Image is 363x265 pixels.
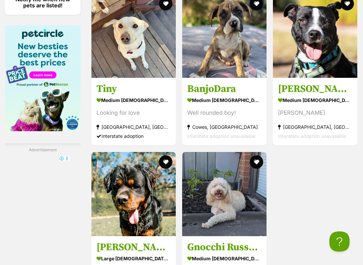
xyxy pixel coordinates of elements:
a: BanjoDara medium [DEMOGRAPHIC_DATA] Dog Well rounded boy! Cowes, [GEOGRAPHIC_DATA] Interstate ado... [182,77,267,146]
strong: [GEOGRAPHIC_DATA], [GEOGRAPHIC_DATA] [278,122,352,131]
h3: Tiny [96,83,171,95]
strong: medium [DEMOGRAPHIC_DATA] Dog [278,95,352,105]
strong: medium [DEMOGRAPHIC_DATA] Dog [187,95,261,105]
div: [PERSON_NAME] [278,108,352,117]
strong: Cowes, [GEOGRAPHIC_DATA] [187,122,261,131]
iframe: Help Scout Beacon - Open [329,231,350,252]
div: Looking for love [96,108,171,117]
button: favourite [159,155,172,169]
img: Gnocchi Russelton - Poodle x Golden Retriever Dog [182,152,267,236]
strong: large [DEMOGRAPHIC_DATA] Dog [96,254,171,263]
h3: Gnocchi Russelton [187,241,261,254]
span: Interstate adoption unavailable [187,133,255,139]
strong: medium [DEMOGRAPHIC_DATA] Dog [96,95,171,105]
h3: [PERSON_NAME] [278,83,352,95]
h3: BanjoDara [187,83,261,95]
span: Interstate adoption unavailable [278,133,346,139]
div: Well rounded boy! [187,108,261,117]
img: Kozy Falko - Rottweiler Dog [91,152,176,236]
a: [PERSON_NAME] medium [DEMOGRAPHIC_DATA] Dog [PERSON_NAME] [GEOGRAPHIC_DATA], [GEOGRAPHIC_DATA] In... [273,77,357,146]
a: Tiny medium [DEMOGRAPHIC_DATA] Dog Looking for love [GEOGRAPHIC_DATA], [GEOGRAPHIC_DATA] Intersta... [91,77,176,146]
strong: medium [DEMOGRAPHIC_DATA] Dog [187,254,261,263]
div: Interstate adoption [96,131,171,141]
strong: [GEOGRAPHIC_DATA], [GEOGRAPHIC_DATA] [96,122,171,131]
h3: [PERSON_NAME] [96,241,171,254]
button: favourite [250,155,263,169]
img: Pet Circle promo banner [5,25,81,131]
